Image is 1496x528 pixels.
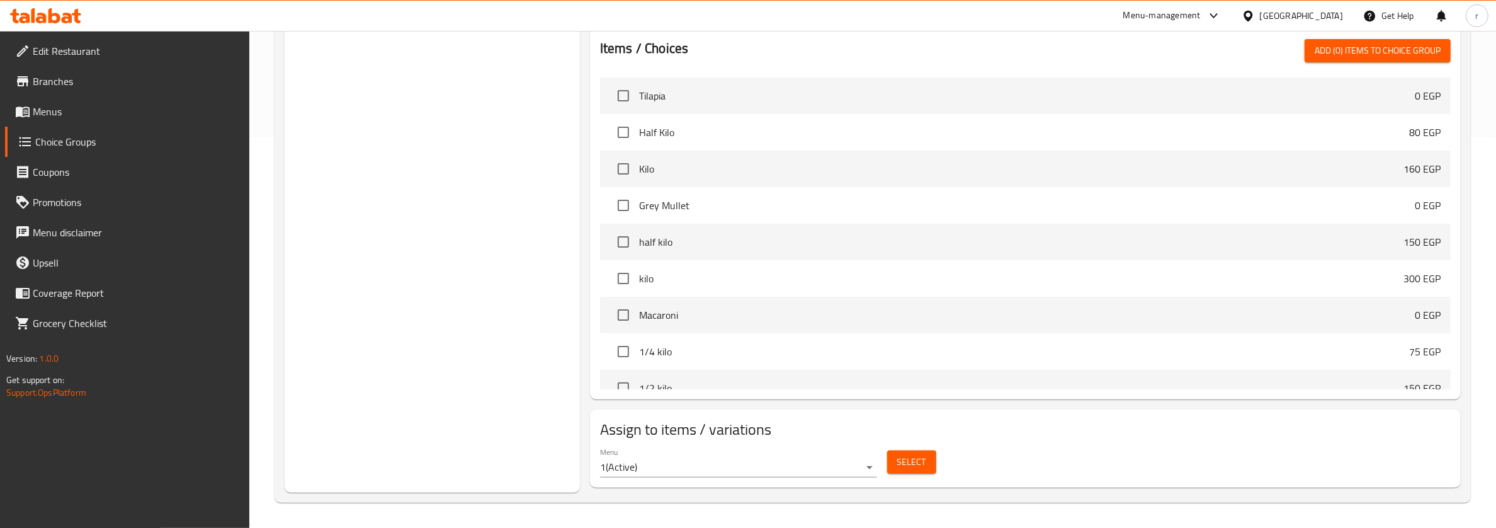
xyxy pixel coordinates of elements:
[33,104,240,119] span: Menus
[35,134,240,149] span: Choice Groups
[5,187,250,217] a: Promotions
[610,375,637,401] span: Select choice
[1475,9,1478,23] span: r
[1315,43,1441,59] span: Add (0) items to choice group
[5,157,250,187] a: Coupons
[33,43,240,59] span: Edit Restaurant
[1415,198,1441,213] p: 0 EGP
[33,74,240,89] span: Branches
[5,127,250,157] a: Choice Groups
[600,39,688,58] h2: Items / Choices
[1409,344,1441,359] p: 75 EGP
[1403,271,1441,286] p: 300 EGP
[610,265,637,292] span: Select choice
[639,307,1415,323] span: Macaroni
[5,36,250,66] a: Edit Restaurant
[639,161,1403,176] span: Kilo
[639,344,1409,359] span: 1/4 kilo
[600,457,877,478] div: 1(Active)
[1403,161,1441,176] p: 160 EGP
[5,278,250,308] a: Coverage Report
[6,384,86,401] a: Support.OpsPlatform
[6,372,64,388] span: Get support on:
[5,66,250,96] a: Branches
[1123,8,1201,23] div: Menu-management
[887,451,936,474] button: Select
[5,308,250,338] a: Grocery Checklist
[1403,381,1441,396] p: 150 EGP
[897,454,926,470] span: Select
[610,156,637,182] span: Select choice
[1403,234,1441,250] p: 150 EGP
[610,302,637,328] span: Select choice
[639,125,1409,140] span: Half Kilo
[610,119,637,146] span: Select choice
[39,350,59,367] span: 1.0.0
[33,225,240,240] span: Menu disclaimer
[639,198,1415,213] span: Grey Mullet
[1409,125,1441,140] p: 80 EGP
[1415,88,1441,103] p: 0 EGP
[639,271,1403,286] span: kilo
[33,195,240,210] span: Promotions
[5,96,250,127] a: Menus
[600,420,1451,440] h2: Assign to items / variations
[1305,39,1451,62] button: Add (0) items to choice group
[33,255,240,270] span: Upsell
[610,338,637,365] span: Select choice
[639,381,1403,396] span: 1/2 kilo
[1260,9,1343,23] div: [GEOGRAPHIC_DATA]
[610,83,637,109] span: Select choice
[610,192,637,219] span: Select choice
[5,248,250,278] a: Upsell
[33,164,240,180] span: Coupons
[33,316,240,331] span: Grocery Checklist
[5,217,250,248] a: Menu disclaimer
[639,88,1415,103] span: Tilapia
[639,234,1403,250] span: half kilo
[600,448,618,456] label: Menu
[6,350,37,367] span: Version:
[1415,307,1441,323] p: 0 EGP
[33,285,240,301] span: Coverage Report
